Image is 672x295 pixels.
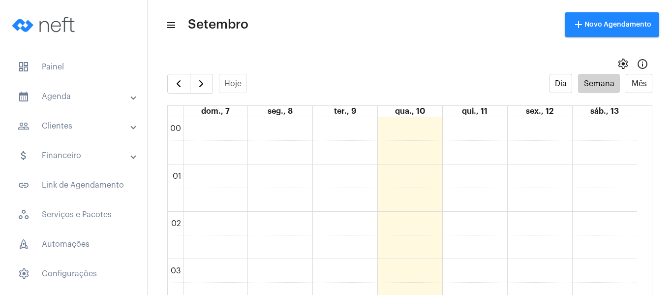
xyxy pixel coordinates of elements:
span: sidenav icon [18,209,30,221]
a: 8 de setembro de 2025 [266,106,295,117]
div: 03 [169,266,183,275]
mat-expansion-panel-header: sidenav iconFinanceiro [6,144,147,167]
mat-icon: add [573,19,584,31]
mat-icon: sidenav icon [18,179,30,191]
span: Setembro [188,17,248,33]
span: Configurações [10,262,137,286]
mat-expansion-panel-header: sidenav iconAgenda [6,85,147,108]
mat-panel-title: Financeiro [18,150,131,162]
mat-icon: sidenav icon [165,19,175,31]
span: Automações [10,232,137,256]
button: Novo Agendamento [565,12,659,37]
span: sidenav icon [18,61,30,73]
mat-panel-title: Agenda [18,91,131,102]
mat-expansion-panel-header: sidenav iconClientes [6,114,147,138]
div: 00 [168,124,183,133]
a: 11 de setembro de 2025 [460,106,489,117]
button: Hoje [219,74,247,93]
a: 9 de setembro de 2025 [332,106,358,117]
mat-panel-title: Clientes [18,120,131,132]
button: Próximo Semana [190,74,213,94]
a: 12 de setembro de 2025 [524,106,555,117]
span: sidenav icon [18,268,30,280]
span: settings [617,58,629,70]
a: 10 de setembro de 2025 [393,106,427,117]
button: settings [613,54,633,74]
a: 7 de setembro de 2025 [199,106,232,117]
div: 02 [169,219,183,228]
img: logo-neft-novo-2.png [8,5,82,44]
span: sidenav icon [18,238,30,250]
mat-icon: sidenav icon [18,150,30,162]
div: 01 [171,172,183,181]
span: Novo Agendamento [573,21,651,28]
button: Info [633,54,652,74]
mat-icon: Info [637,58,648,70]
button: Dia [550,74,573,93]
span: Painel [10,55,137,79]
span: Link de Agendamento [10,173,137,197]
button: Semana Anterior [167,74,190,94]
button: Semana [578,74,620,93]
a: 13 de setembro de 2025 [588,106,621,117]
mat-icon: sidenav icon [18,91,30,102]
span: Serviços e Pacotes [10,203,137,227]
mat-icon: sidenav icon [18,120,30,132]
button: Mês [626,74,652,93]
